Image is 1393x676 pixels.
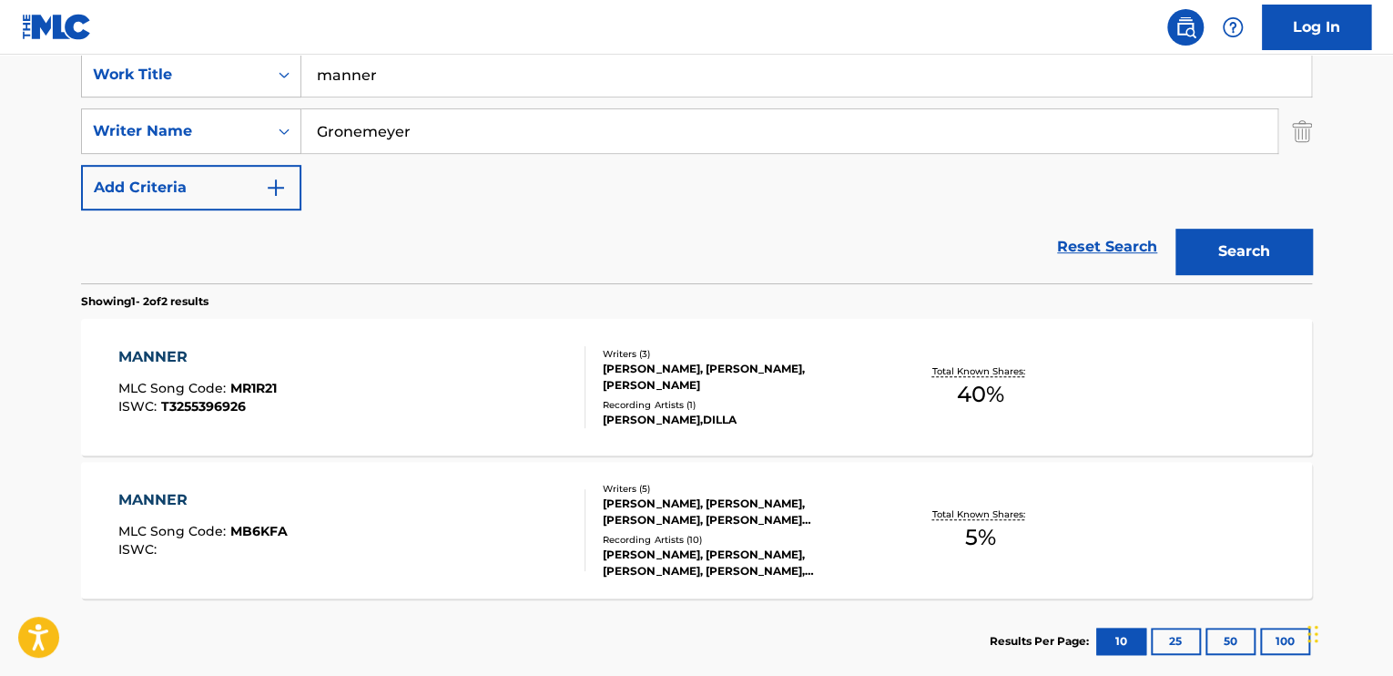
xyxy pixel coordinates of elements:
p: Total Known Shares: [931,507,1029,521]
button: Search [1175,229,1312,274]
button: 100 [1260,628,1310,655]
div: Drag [1307,607,1318,661]
img: Delete Criterion [1292,108,1312,154]
span: ISWC : [118,398,161,415]
span: ISWC : [118,541,161,558]
button: 50 [1205,628,1256,655]
div: Writers ( 5 ) [603,482,878,496]
span: 5 % [965,521,996,554]
p: Total Known Shares: [931,364,1029,378]
button: 10 [1096,628,1146,655]
form: Search Form [81,52,1312,283]
div: Work Title [93,64,257,86]
div: Recording Artists ( 1 ) [603,398,878,412]
button: Add Criteria [81,165,301,210]
div: Help [1215,9,1251,46]
img: search [1174,16,1196,38]
div: Writers ( 3 ) [603,347,878,361]
iframe: Chat Widget [1302,589,1393,676]
a: MANNERMLC Song Code:MB6KFAISWC:Writers (5)[PERSON_NAME], [PERSON_NAME], [PERSON_NAME], [PERSON_NA... [81,462,1312,599]
span: MR1R21 [230,380,277,396]
a: MANNERMLC Song Code:MR1R21ISWC:T3255396926Writers (3)[PERSON_NAME], [PERSON_NAME], [PERSON_NAME]R... [81,319,1312,456]
div: MANNER [118,346,277,368]
span: 40 % [957,378,1004,411]
div: [PERSON_NAME], [PERSON_NAME], [PERSON_NAME], [PERSON_NAME], [PERSON_NAME] [603,547,878,579]
a: Reset Search [1048,227,1166,267]
p: Showing 1 - 2 of 2 results [81,293,208,310]
a: Public Search [1167,9,1204,46]
span: MLC Song Code : [118,380,230,396]
span: T3255396926 [161,398,246,415]
div: MANNER [118,489,288,511]
span: MB6KFA [230,523,288,539]
img: help [1222,16,1244,38]
button: 25 [1151,628,1201,655]
span: MLC Song Code : [118,523,230,539]
div: [PERSON_NAME],DILLA [603,412,878,428]
div: Writer Name [93,120,257,142]
div: [PERSON_NAME], [PERSON_NAME], [PERSON_NAME], [PERSON_NAME] [PERSON_NAME] [603,496,878,528]
p: Results Per Page: [990,633,1093,650]
img: 9d2ae6d4665cec9f34b9.svg [265,177,287,199]
div: Recording Artists ( 10 ) [603,533,878,547]
div: [PERSON_NAME], [PERSON_NAME], [PERSON_NAME] [603,361,878,394]
a: Log In [1262,5,1371,50]
img: MLC Logo [22,14,92,40]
